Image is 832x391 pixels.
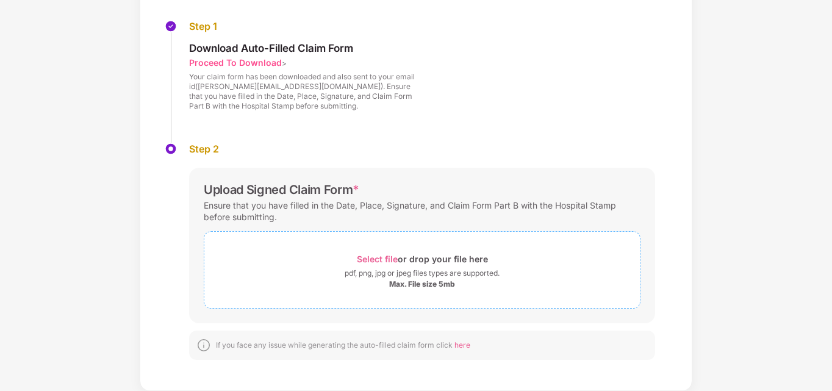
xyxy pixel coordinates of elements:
div: or drop your file here [357,251,488,267]
span: Select fileor drop your file herepdf, png, jpg or jpeg files types are supported.Max. File size 5mb [204,241,640,299]
img: svg+xml;base64,PHN2ZyBpZD0iSW5mb18tXzMyeDMyIiBkYXRhLW5hbWU9IkluZm8gLSAzMngzMiIgeG1sbnM9Imh0dHA6Ly... [196,338,211,353]
img: svg+xml;base64,PHN2ZyBpZD0iU3RlcC1Eb25lLTMyeDMyIiB4bWxucz0iaHR0cDovL3d3dy53My5vcmcvMjAwMC9zdmciIH... [165,20,177,32]
img: svg+xml;base64,PHN2ZyBpZD0iU3RlcC1BY3RpdmUtMzJ4MzIiIHhtbG5zPSJodHRwOi8vd3d3LnczLm9yZy8yMDAwL3N2Zy... [165,143,177,155]
div: If you face any issue while generating the auto-filled claim form click [216,340,470,350]
div: Step 2 [189,143,655,156]
span: > [282,59,287,68]
div: Max. File size 5mb [389,279,455,289]
div: Your claim form has been downloaded and also sent to your email id([PERSON_NAME][EMAIL_ADDRESS][D... [189,72,415,111]
div: Proceed To Download [189,57,282,68]
div: Step 1 [189,20,415,33]
div: Upload Signed Claim Form [204,182,359,197]
div: Ensure that you have filled in the Date, Place, Signature, and Claim Form Part B with the Hospita... [204,197,640,225]
span: here [454,340,470,350]
div: pdf, png, jpg or jpeg files types are supported. [345,267,500,279]
div: Download Auto-Filled Claim Form [189,41,415,55]
span: Select file [357,254,398,264]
